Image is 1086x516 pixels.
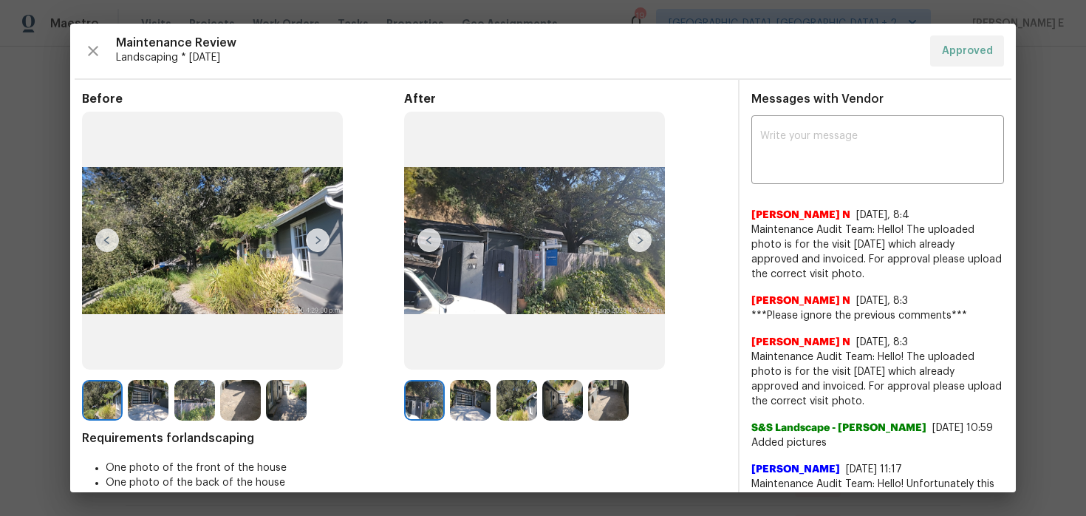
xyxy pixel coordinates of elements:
span: Requirements for landscaping [82,431,726,446]
span: [PERSON_NAME] N [751,208,850,223]
span: Before [82,92,404,106]
span: [PERSON_NAME] [751,462,840,477]
li: One photo of the front of the house [106,461,726,475]
img: right-chevron-button-url [628,228,652,252]
span: Landscaping * [DATE] [116,50,918,65]
li: One photo of the back of the house [106,475,726,490]
span: Maintenance Review [116,35,918,50]
li: One photo for each side of the house (even if it has no side yards) [106,490,726,505]
span: After [404,92,726,106]
span: [DATE] 11:17 [846,464,902,475]
span: [PERSON_NAME] N [751,293,850,308]
span: [DATE], 8:3 [856,337,908,347]
img: right-chevron-button-url [306,228,329,252]
span: Added pictures [751,435,1004,450]
span: S&S Landscape - [PERSON_NAME] [751,421,926,435]
span: [DATE], 8:4 [856,210,909,220]
img: left-chevron-button-url [417,228,441,252]
span: [DATE] 10:59 [932,423,993,433]
span: ***Please ignore the previous comments*** [751,308,1004,323]
span: Maintenance Audit Team: Hello! The uploaded photo is for the visit [DATE] which already approved ... [751,223,1004,282]
span: Messages with Vendor [751,93,884,105]
img: left-chevron-button-url [95,228,119,252]
span: [PERSON_NAME] N [751,335,850,350]
span: [DATE], 8:3 [856,296,908,306]
span: Maintenance Audit Team: Hello! The uploaded photo is for the visit [DATE] which already approved ... [751,350,1004,409]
